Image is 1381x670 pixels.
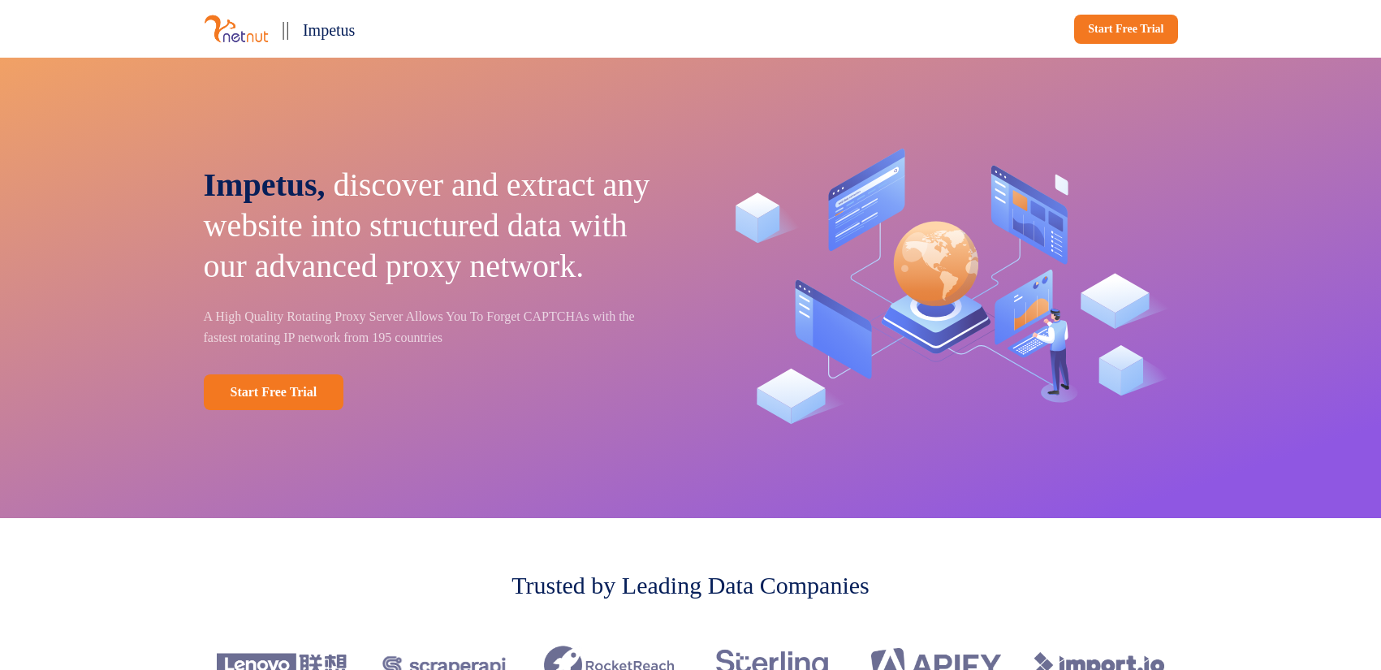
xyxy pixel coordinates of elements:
p: Trusted by Leading Data Companies [511,567,870,603]
p: || [282,13,290,45]
span: Impetus [303,21,355,39]
p: A High Quality Rotating Proxy Server Allows You To Forget CAPTCHAs with the fastest rotating IP n... [204,306,668,348]
a: Start Free Trial [204,374,344,410]
a: Start Free Trial [1074,15,1177,44]
p: discover and extract any website into structured data with our advanced proxy network. [204,165,668,287]
span: Impetus, [204,166,326,203]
